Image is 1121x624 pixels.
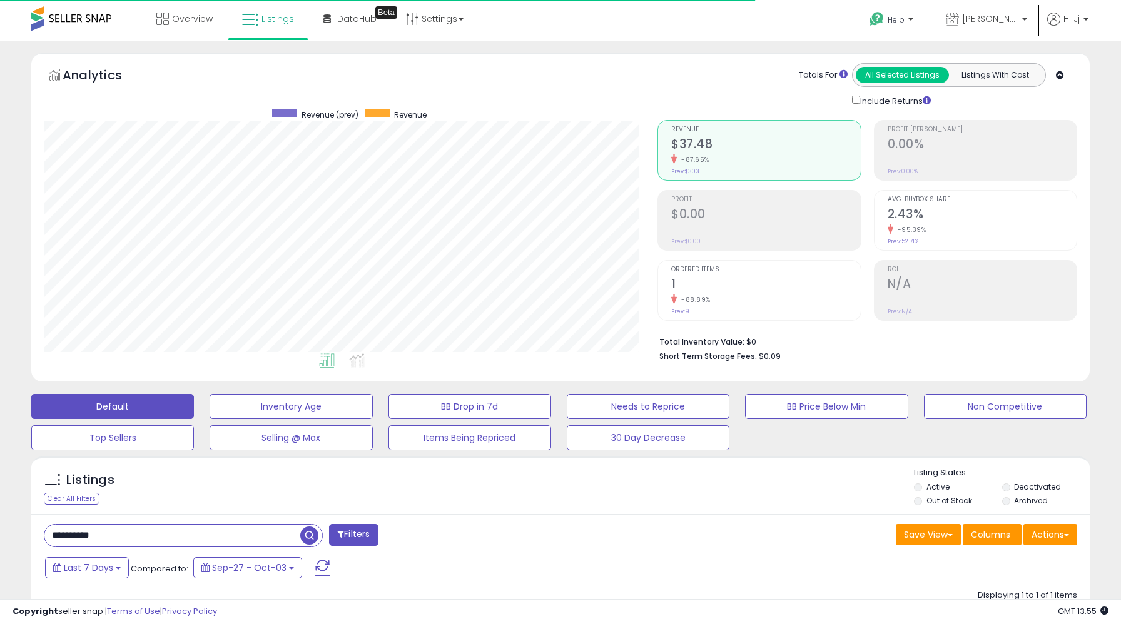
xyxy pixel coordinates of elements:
[971,528,1010,541] span: Columns
[13,606,217,618] div: seller snap | |
[745,394,908,419] button: BB Price Below Min
[888,207,1077,224] h2: 2.43%
[888,277,1077,294] h2: N/A
[44,493,99,505] div: Clear All Filters
[302,109,358,120] span: Revenue (prev)
[926,495,972,506] label: Out of Stock
[388,425,551,450] button: Items Being Repriced
[963,524,1022,545] button: Columns
[888,308,912,315] small: Prev: N/A
[671,266,860,273] span: Ordered Items
[888,266,1077,273] span: ROI
[66,471,114,489] h5: Listings
[659,351,757,361] b: Short Term Storage Fees:
[1058,605,1108,617] span: 2025-10-12 13:55 GMT
[671,308,689,315] small: Prev: 9
[869,11,885,27] i: Get Help
[131,563,188,575] span: Compared to:
[677,155,709,164] small: -87.65%
[888,196,1077,203] span: Avg. Buybox Share
[677,295,711,304] small: -88.89%
[948,67,1042,83] button: Listings With Cost
[671,196,860,203] span: Profit
[31,425,194,450] button: Top Sellers
[261,13,294,25] span: Listings
[962,13,1018,25] span: [PERSON_NAME]'s Movies
[856,67,949,83] button: All Selected Listings
[888,238,918,245] small: Prev: 52.71%
[107,605,160,617] a: Terms of Use
[914,467,1090,479] p: Listing States:
[329,524,378,546] button: Filters
[671,126,860,133] span: Revenue
[193,557,302,578] button: Sep-27 - Oct-03
[210,425,372,450] button: Selling @ Max
[64,561,113,574] span: Last 7 Days
[212,561,287,574] span: Sep-27 - Oct-03
[759,350,781,362] span: $0.09
[888,137,1077,154] h2: 0.00%
[1014,481,1061,492] label: Deactivated
[567,425,729,450] button: 30 Day Decrease
[1063,13,1080,25] span: Hi Jj
[1014,495,1048,506] label: Archived
[671,168,699,175] small: Prev: $303
[671,207,860,224] h2: $0.00
[31,394,194,419] button: Default
[888,168,918,175] small: Prev: 0.00%
[926,481,950,492] label: Active
[671,137,860,154] h2: $37.48
[978,590,1077,601] div: Displaying 1 to 1 of 1 items
[13,605,58,617] strong: Copyright
[659,333,1068,348] li: $0
[843,93,946,108] div: Include Returns
[567,394,729,419] button: Needs to Reprice
[45,557,129,578] button: Last 7 Days
[671,238,701,245] small: Prev: $0.00
[888,126,1077,133] span: Profit [PERSON_NAME]
[896,524,961,545] button: Save View
[860,2,926,41] a: Help
[394,109,427,120] span: Revenue
[1047,13,1088,41] a: Hi Jj
[924,394,1087,419] button: Non Competitive
[210,394,372,419] button: Inventory Age
[1023,524,1077,545] button: Actions
[893,225,926,234] small: -95.39%
[799,69,848,81] div: Totals For
[162,605,217,617] a: Privacy Policy
[671,277,860,294] h2: 1
[659,336,744,347] b: Total Inventory Value:
[388,394,551,419] button: BB Drop in 7d
[375,6,397,19] div: Tooltip anchor
[172,13,213,25] span: Overview
[63,66,146,87] h5: Analytics
[337,13,377,25] span: DataHub
[888,14,905,25] span: Help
